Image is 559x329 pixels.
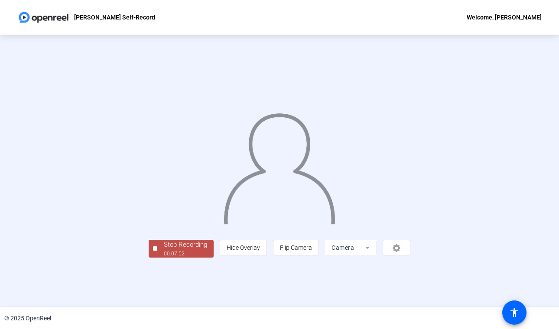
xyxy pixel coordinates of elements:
div: 00:07:52 [164,250,207,258]
button: Flip Camera [273,240,319,255]
span: Hide Overlay [227,244,260,251]
div: Welcome, [PERSON_NAME] [467,12,542,23]
div: © 2025 OpenReel [4,314,51,323]
img: OpenReel logo [17,9,70,26]
img: overlay [223,106,336,224]
button: Hide Overlay [220,240,267,255]
p: [PERSON_NAME] Self-Record [74,12,155,23]
button: Stop Recording00:07:52 [149,240,214,258]
mat-icon: accessibility [509,307,520,318]
div: Stop Recording [164,240,207,250]
span: Flip Camera [280,244,312,251]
